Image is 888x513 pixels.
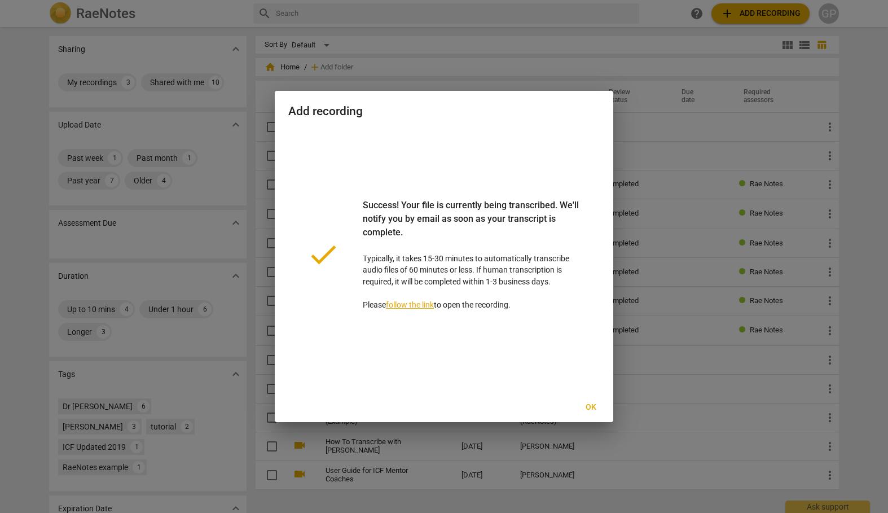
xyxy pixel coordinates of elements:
button: Ok [573,397,609,418]
span: done [306,238,340,271]
span: Ok [582,402,600,413]
div: Success! Your file is currently being transcribed. We'll notify you by email as soon as your tran... [363,199,582,253]
h2: Add recording [288,104,600,119]
a: follow the link [386,300,434,309]
p: Typically, it takes 15-30 minutes to automatically transcribe audio files of 60 minutes or less. ... [363,199,582,311]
